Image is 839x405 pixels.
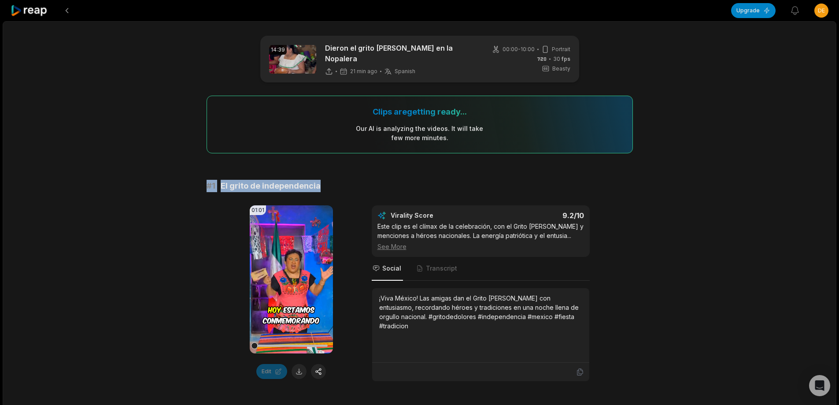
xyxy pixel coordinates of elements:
[350,68,377,75] span: 21 min ago
[373,107,467,117] div: Clips are getting ready...
[207,180,215,192] span: # 1
[562,56,570,62] span: fps
[325,43,477,64] p: Dieron el grito [PERSON_NAME] en la Nopalera
[379,294,582,331] div: ¡Viva México! Las amigas dan el Grito [PERSON_NAME] con entusiasmo, recordando héroes y tradicion...
[221,180,321,192] span: El grito de independencia
[256,364,287,379] button: Edit
[552,65,570,73] span: Beasty
[731,3,776,18] button: Upgrade
[552,45,570,53] span: Portrait
[355,124,484,142] div: Our AI is analyzing the video s . It will take few more minutes.
[426,264,457,273] span: Transcript
[503,45,535,53] span: 00:00 - 10:00
[391,211,485,220] div: Virality Score
[269,45,287,55] div: 14:39
[395,68,415,75] span: Spanish
[809,375,830,396] div: Open Intercom Messenger
[372,257,590,281] nav: Tabs
[250,205,333,353] video: Your browser does not support mp4 format.
[489,211,584,220] div: 9.2 /10
[553,55,570,63] span: 30
[382,264,401,273] span: Social
[377,222,584,251] div: Este clip es el clímax de la celebración, con el Grito [PERSON_NAME] y menciones a héroes naciona...
[377,242,584,251] div: See More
